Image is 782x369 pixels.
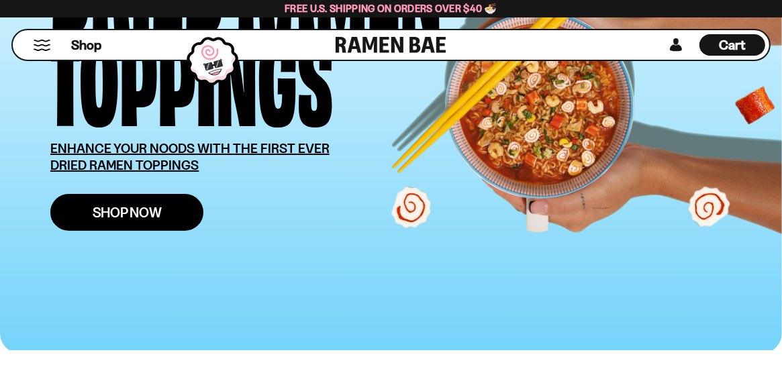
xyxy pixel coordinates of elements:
[720,37,746,53] span: Cart
[699,30,765,60] a: Cart
[285,2,497,15] span: Free U.S. Shipping on Orders over $40 🍜
[71,34,101,56] a: Shop
[50,140,330,173] u: ENHANCE YOUR NOODS WITH THE FIRST EVER DRIED RAMEN TOPPINGS
[33,40,51,51] button: Mobile Menu Trigger
[50,194,203,231] a: Shop Now
[93,205,162,219] span: Shop Now
[71,36,101,54] span: Shop
[50,28,333,120] div: Toppings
